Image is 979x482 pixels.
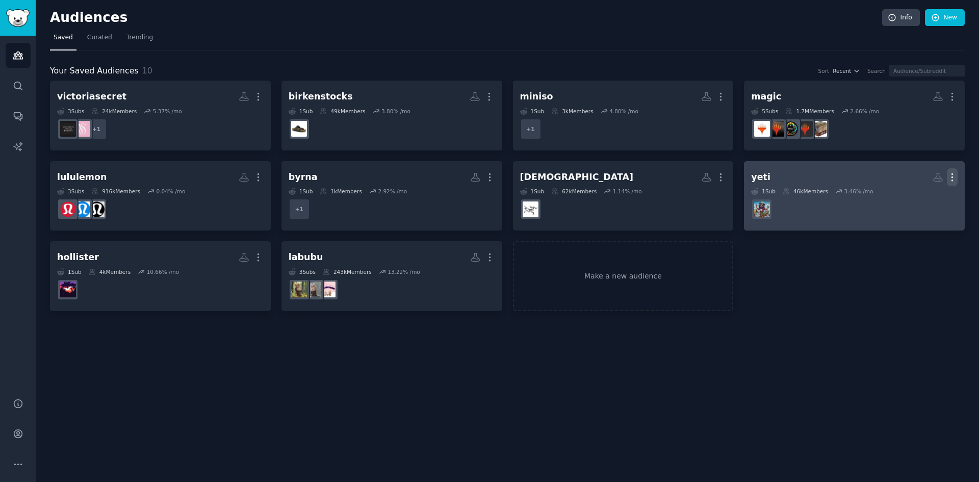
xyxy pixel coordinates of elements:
a: New [925,9,965,27]
div: magic [751,90,781,103]
a: [DEMOGRAPHIC_DATA]1Sub62kMembers1.14% /moarcteryx [513,161,734,231]
div: 2.66 % /mo [850,108,879,115]
div: 3 Sub s [57,188,84,195]
img: MagicArena [768,121,784,137]
button: Recent [833,67,860,74]
a: Trending [123,30,157,50]
div: 5 Sub s [751,108,778,115]
a: magic5Subs1.7MMembers2.66% /mosealedmtgdealsmtgmagicthecirclejerkingMagicArenamagicTCG [744,81,965,150]
img: labubu [291,282,307,297]
div: [DEMOGRAPHIC_DATA] [520,171,634,184]
img: sealedmtgdeals [811,121,827,137]
span: 10 [142,66,152,75]
div: 1 Sub [751,188,776,195]
img: YetiCoolers [754,201,770,217]
div: hollister [57,251,99,264]
img: Victoriasecretbeauty [60,121,76,137]
div: 46k Members [783,188,828,195]
div: 1.14 % /mo [613,188,642,195]
div: 1 Sub [520,188,545,195]
div: Sort [818,67,830,74]
div: + 1 [520,118,542,140]
img: victoriasecrets [74,121,90,137]
div: 13.22 % /mo [388,268,420,275]
div: 1k Members [320,188,362,195]
div: 2.92 % /mo [378,188,407,195]
a: byrna1Sub1kMembers2.92% /mo+1 [281,161,502,231]
div: 3.80 % /mo [381,108,410,115]
div: yeti [751,171,770,184]
div: 0.04 % /mo [156,188,185,195]
div: 1 Sub [520,108,545,115]
span: Your Saved Audiences [50,65,139,78]
a: victoriasecret3Subs24kMembers5.37% /mo+1victoriasecretsVictoriasecretbeauty [50,81,271,150]
a: labubu3Subs243kMembers13.22% /moPopMartCollectorsLabubuDropslabubu [281,241,502,311]
div: + 1 [289,198,310,220]
img: LabubuDrops [305,282,321,297]
img: PopMartCollectors [320,282,336,297]
input: Audience/Subreddit [889,65,965,77]
div: 24k Members [91,108,137,115]
a: miniso1Sub3kMembers4.80% /mo+1 [513,81,734,150]
div: 5.37 % /mo [153,108,182,115]
span: Saved [54,33,73,42]
img: arcteryx [523,201,538,217]
span: Trending [126,33,153,42]
a: lululemon3Subs916kMembers0.04% /moLululemenlululemonBSTlululemon [50,161,271,231]
img: mtg [797,121,813,137]
div: lululemon [57,171,107,184]
div: 3 Sub s [57,108,84,115]
span: Recent [833,67,851,74]
div: 4k Members [89,268,131,275]
div: 1 Sub [57,268,82,275]
div: 49k Members [320,108,365,115]
img: HollisterCO [60,282,76,297]
span: Curated [87,33,112,42]
img: magicTCG [754,121,770,137]
div: byrna [289,171,318,184]
a: birkenstocks1Sub49kMembers3.80% /moBirkenstocks [281,81,502,150]
div: 243k Members [323,268,372,275]
a: hollister1Sub4kMembers10.66% /moHollisterCO [50,241,271,311]
h2: Audiences [50,10,882,26]
div: miniso [520,90,553,103]
div: victoriasecret [57,90,126,103]
a: yeti1Sub46kMembers3.46% /moYetiCoolers [744,161,965,231]
div: 1.7M Members [785,108,834,115]
img: Lululemen [89,201,105,217]
div: 1 Sub [289,108,313,115]
div: 916k Members [91,188,140,195]
div: 3k Members [551,108,593,115]
div: 3.46 % /mo [844,188,873,195]
a: Make a new audience [513,241,734,311]
div: 1 Sub [289,188,313,195]
img: Birkenstocks [291,121,307,137]
div: 4.80 % /mo [609,108,638,115]
div: 10.66 % /mo [147,268,179,275]
div: + 1 [86,118,107,140]
a: Info [882,9,920,27]
a: Curated [84,30,116,50]
div: birkenstocks [289,90,353,103]
img: GummySearch logo [6,9,30,27]
div: Search [867,67,886,74]
img: lululemonBST [74,201,90,217]
img: lululemon [60,201,76,217]
div: labubu [289,251,323,264]
img: magicthecirclejerking [783,121,798,137]
a: Saved [50,30,76,50]
div: 62k Members [551,188,597,195]
div: 3 Sub s [289,268,316,275]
